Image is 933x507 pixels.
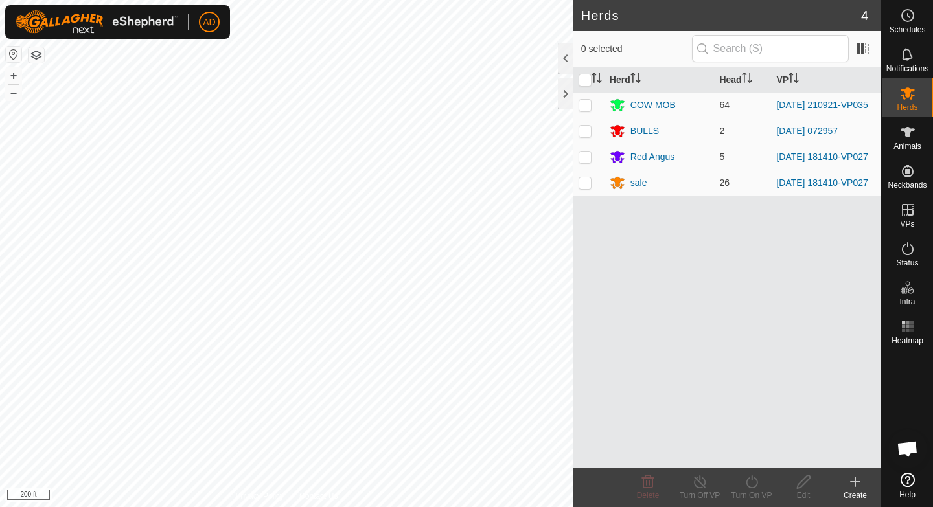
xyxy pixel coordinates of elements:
[882,468,933,504] a: Help
[6,47,21,62] button: Reset Map
[637,491,660,500] span: Delete
[630,150,675,164] div: Red Angus
[6,85,21,100] button: –
[899,491,916,499] span: Help
[776,100,868,110] a: [DATE] 210921-VP035
[630,98,676,112] div: COW MOB
[235,490,284,502] a: Privacy Policy
[776,177,868,188] a: [DATE] 181410-VP027
[6,68,21,84] button: +
[630,176,647,190] div: sale
[889,26,925,34] span: Schedules
[605,67,715,93] th: Herd
[771,67,881,93] th: VP
[203,16,215,29] span: AD
[900,220,914,228] span: VPs
[719,126,724,136] span: 2
[789,74,799,85] p-sorticon: Activate to sort
[692,35,849,62] input: Search (S)
[777,490,829,501] div: Edit
[829,490,881,501] div: Create
[581,8,861,23] h2: Herds
[16,10,178,34] img: Gallagher Logo
[630,124,659,138] div: BULLS
[897,104,917,111] span: Herds
[896,259,918,267] span: Status
[719,152,724,162] span: 5
[892,337,923,344] span: Heatmap
[299,490,338,502] a: Contact Us
[726,490,777,501] div: Turn On VP
[776,126,838,136] a: [DATE] 072957
[899,298,915,306] span: Infra
[893,142,921,150] span: Animals
[630,74,641,85] p-sorticon: Activate to sort
[776,152,868,162] a: [DATE] 181410-VP027
[592,74,602,85] p-sorticon: Activate to sort
[861,6,868,25] span: 4
[742,74,752,85] p-sorticon: Activate to sort
[719,177,730,188] span: 26
[674,490,726,501] div: Turn Off VP
[714,67,771,93] th: Head
[886,65,928,73] span: Notifications
[888,429,927,468] div: Open chat
[888,181,927,189] span: Neckbands
[581,42,692,56] span: 0 selected
[719,100,730,110] span: 64
[29,47,44,63] button: Map Layers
